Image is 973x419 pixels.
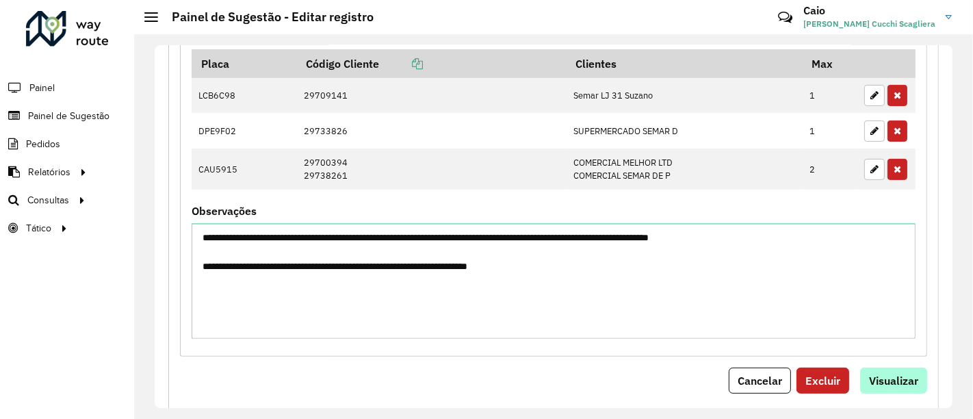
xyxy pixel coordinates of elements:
td: COMERCIAL MELHOR LTD COMERCIAL SEMAR DE P [566,149,802,189]
td: SUPERMERCADO SEMAR D [566,113,802,149]
span: Painel [29,81,55,95]
td: LCB6C98 [192,78,297,114]
span: [PERSON_NAME] Cucchi Scagliera [803,18,935,30]
th: Max [803,49,857,78]
td: 29700394 29738261 [297,149,567,189]
h3: Caio [803,4,935,17]
span: Pedidos [26,137,60,151]
td: 29709141 [297,78,567,114]
span: Excluir [805,374,840,388]
td: Semar LJ 31 Suzano [566,78,802,114]
span: Painel de Sugestão [28,109,109,123]
th: Código Cliente [297,49,567,78]
td: 1 [803,78,857,114]
td: CAU5915 [192,149,297,189]
td: DPE9F02 [192,113,297,149]
td: 1 [803,113,857,149]
a: Copiar [379,57,423,71]
th: Placa [192,49,297,78]
a: Contato Rápido [770,3,800,32]
span: Cancelar [738,374,782,388]
label: Observações [192,203,257,219]
th: Clientes [566,49,802,78]
td: 29733826 [297,113,567,149]
button: Visualizar [860,368,927,394]
button: Excluir [796,368,849,394]
span: Visualizar [869,374,918,388]
span: Relatórios [28,165,70,179]
span: Tático [26,221,51,236]
td: 2 [803,149,857,189]
button: Cancelar [729,368,791,394]
h2: Painel de Sugestão - Editar registro [158,10,374,25]
span: Consultas [27,193,69,207]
